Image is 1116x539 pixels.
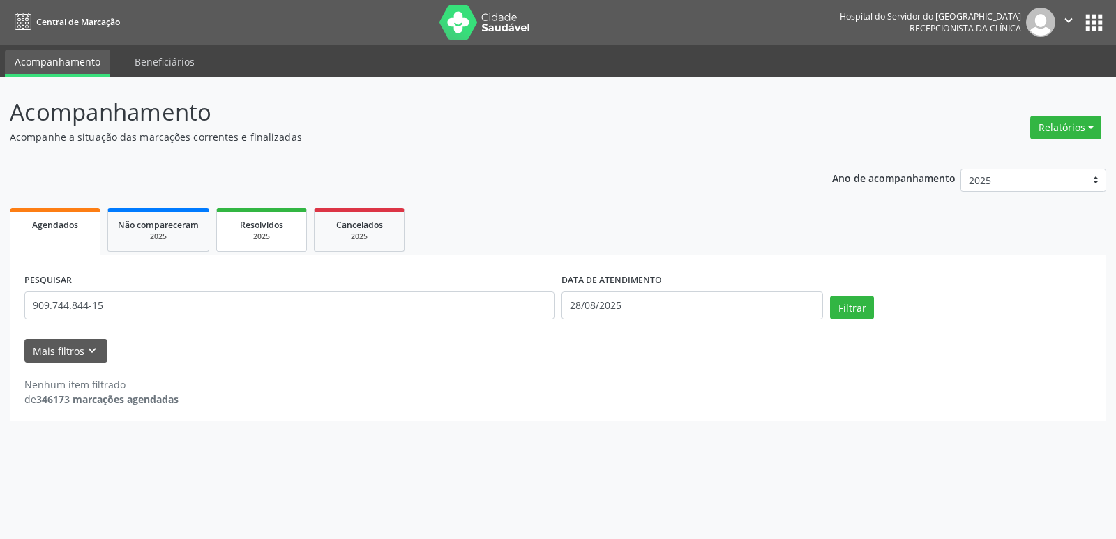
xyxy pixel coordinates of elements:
[324,231,394,242] div: 2025
[561,291,823,319] input: Selecione um intervalo
[125,50,204,74] a: Beneficiários
[24,291,555,319] input: Nome, código do beneficiário ou CPF
[10,130,777,144] p: Acompanhe a situação das marcações correntes e finalizadas
[832,169,956,186] p: Ano de acompanhamento
[24,377,179,392] div: Nenhum item filtrado
[24,270,72,291] label: PESQUISAR
[840,10,1021,22] div: Hospital do Servidor do [GEOGRAPHIC_DATA]
[910,22,1021,34] span: Recepcionista da clínica
[227,231,296,242] div: 2025
[1030,116,1101,139] button: Relatórios
[24,392,179,407] div: de
[10,95,777,130] p: Acompanhamento
[84,343,100,358] i: keyboard_arrow_down
[336,219,383,231] span: Cancelados
[5,50,110,77] a: Acompanhamento
[32,219,78,231] span: Agendados
[1055,8,1082,37] button: 
[24,339,107,363] button: Mais filtroskeyboard_arrow_down
[1026,8,1055,37] img: img
[118,231,199,242] div: 2025
[36,16,120,28] span: Central de Marcação
[561,270,662,291] label: DATA DE ATENDIMENTO
[1082,10,1106,35] button: apps
[240,219,283,231] span: Resolvidos
[10,10,120,33] a: Central de Marcação
[118,219,199,231] span: Não compareceram
[1061,13,1076,28] i: 
[830,296,874,319] button: Filtrar
[36,393,179,406] strong: 346173 marcações agendadas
